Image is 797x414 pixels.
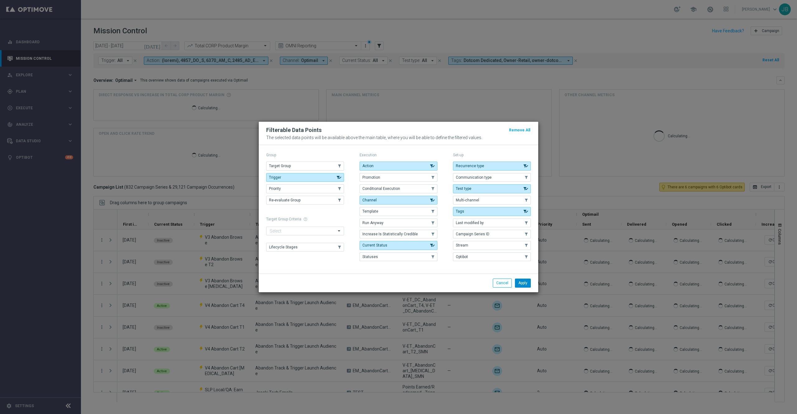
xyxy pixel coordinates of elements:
span: help_outline [303,217,308,221]
button: Communication type [453,173,531,182]
span: Current Status [362,243,387,247]
span: Communication type [456,175,492,180]
h2: Filterable Data Points [266,126,322,134]
button: Multi-channel [453,196,531,205]
p: The selected data points will be available above the main table, where you will be able to define... [266,135,531,140]
button: Campaign Series ID [453,230,531,238]
span: Test type [456,186,471,191]
span: Run Anyway [362,221,384,225]
button: Re-evaluate Group [266,196,344,205]
button: Conditional Execution [360,184,437,193]
button: Cancel [493,279,512,287]
span: Stream [456,243,468,247]
span: Campaign Series ID [456,232,489,236]
button: Last modified by [453,219,531,227]
button: Priority [266,184,344,193]
h1: Target Group Criteria [266,217,344,221]
span: Action [362,164,374,168]
button: Trigger [266,173,344,182]
button: Optibot [453,252,531,261]
span: Promotion [362,175,380,180]
button: Lifecycle Stages [266,243,344,252]
span: Target Group [269,164,291,168]
span: Tags [456,209,464,214]
p: Group [266,153,344,158]
button: Target Group [266,162,344,170]
button: Apply [515,279,531,287]
span: Channel [362,198,377,202]
span: Conditional Execution [362,186,400,191]
span: Template [362,209,378,214]
span: Multi-channel [456,198,479,202]
button: Channel [360,196,437,205]
button: Promotion [360,173,437,182]
span: Increase Is Statistically Credible [362,232,418,236]
button: Action [360,162,437,170]
button: Run Anyway [360,219,437,227]
p: Execution [360,153,437,158]
button: Statuses [360,252,437,261]
button: Current Status [360,241,437,250]
span: Trigger [269,175,281,180]
span: Last modified by [456,221,484,225]
span: Lifecycle Stages [269,245,298,249]
span: Priority [269,186,281,191]
span: Optibot [456,255,468,259]
p: Set-up [453,153,531,158]
button: Remove All [508,127,531,134]
button: Tags [453,207,531,216]
button: Increase Is Statistically Credible [360,230,437,238]
span: Statuses [362,255,378,259]
span: Recurrence type [456,164,484,168]
button: Template [360,207,437,216]
button: Stream [453,241,531,250]
button: Recurrence type [453,162,531,170]
button: Test type [453,184,531,193]
span: Re-evaluate Group [269,198,300,202]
